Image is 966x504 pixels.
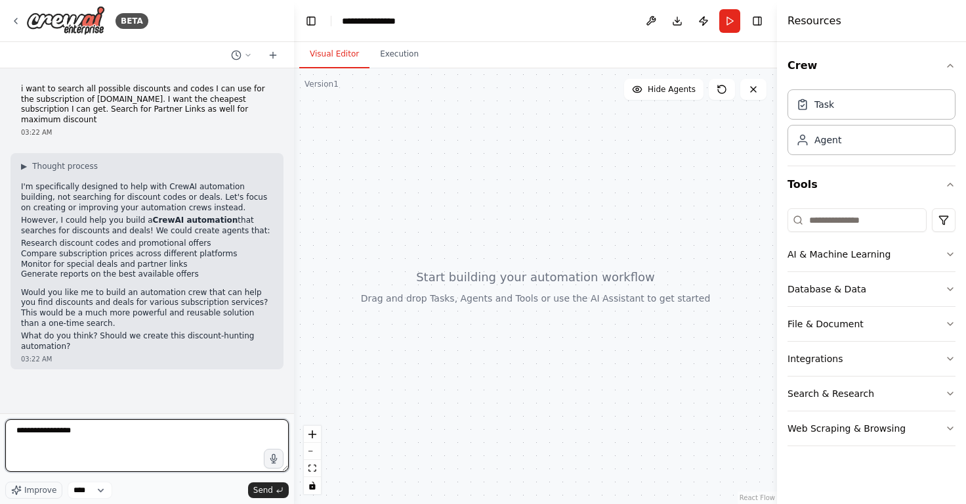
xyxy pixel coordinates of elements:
button: Hide right sidebar [748,12,766,30]
p: However, I could help you build a that searches for discounts and deals! We could create agents t... [21,216,273,236]
button: ▶Thought process [21,161,98,172]
button: fit view [304,460,321,477]
a: React Flow attribution [740,494,775,501]
button: Send [248,482,289,498]
div: Crew [787,84,955,166]
button: Visual Editor [299,41,369,68]
strong: CrewAI automation [153,216,238,225]
span: ▶ [21,161,27,172]
button: zoom in [304,426,321,443]
div: BETA [115,13,148,29]
p: What do you think? Should we create this discount-hunting automation? [21,331,273,352]
div: Version 1 [304,79,339,89]
button: Search & Research [787,377,955,411]
button: Hide left sidebar [302,12,320,30]
button: Switch to previous chat [226,47,257,63]
h4: Resources [787,13,841,29]
button: Web Scraping & Browsing [787,411,955,446]
li: Monitor for special deals and partner links [21,260,273,270]
button: Database & Data [787,272,955,306]
p: Would you like me to build an automation crew that can help you find discounts and deals for vari... [21,288,273,329]
span: Improve [24,485,56,495]
button: Improve [5,482,62,499]
li: Research discount codes and promotional offers [21,239,273,249]
div: React Flow controls [304,426,321,494]
p: i want to search all possible discounts and codes I can use for the subscription of [DOMAIN_NAME]... [21,84,273,125]
p: I'm specifically designed to help with CrewAI automation building, not searching for discount cod... [21,182,273,213]
span: Thought process [32,161,98,172]
button: toggle interactivity [304,477,321,494]
span: Send [253,485,273,495]
div: 03:22 AM [21,127,273,137]
div: Task [814,98,834,111]
button: Crew [787,47,955,84]
button: Hide Agents [624,79,703,100]
button: zoom out [304,443,321,460]
button: AI & Machine Learning [787,237,955,271]
nav: breadcrumb [342,14,409,28]
button: File & Document [787,307,955,341]
button: Click to speak your automation idea [264,449,283,469]
button: Start a new chat [262,47,283,63]
div: Agent [814,133,841,147]
img: Logo [26,6,105,35]
button: Integrations [787,342,955,376]
span: Hide Agents [648,84,696,95]
button: Execution [369,41,429,68]
li: Generate reports on the best available offers [21,269,273,280]
div: 03:22 AM [21,354,273,364]
li: Compare subscription prices across different platforms [21,249,273,260]
div: Tools [787,203,955,457]
button: Tools [787,166,955,203]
